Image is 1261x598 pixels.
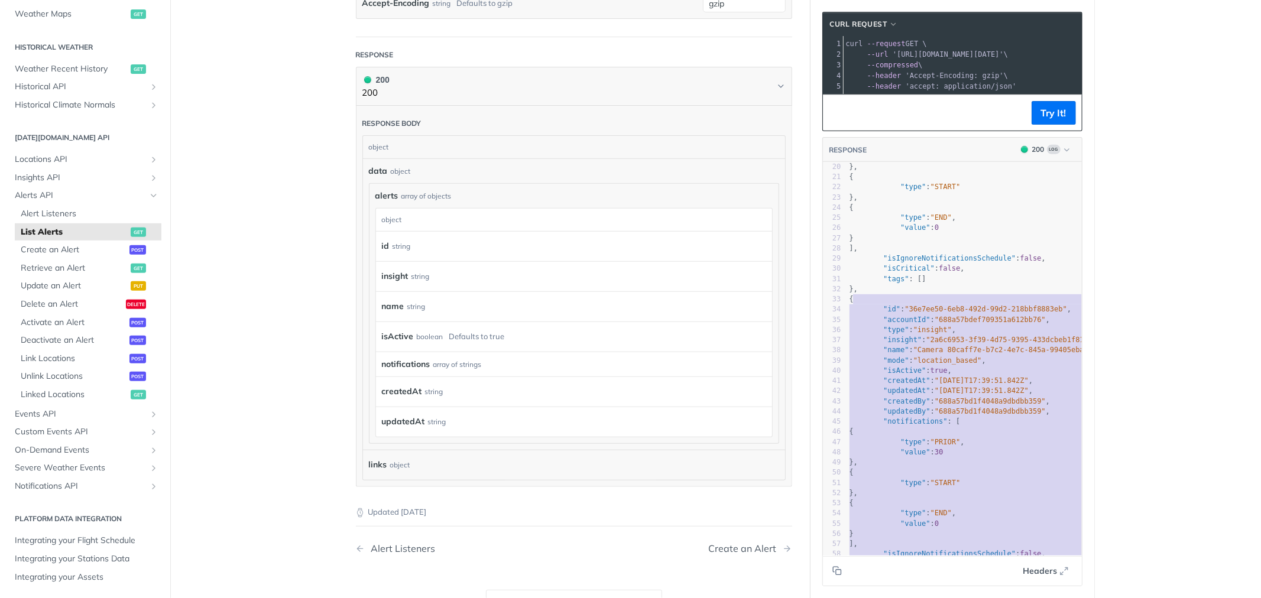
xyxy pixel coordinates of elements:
label: insight [382,268,409,285]
span: : , [850,366,952,375]
div: 33 [823,294,841,304]
span: Log [1047,145,1061,154]
span: Alerts API [15,190,146,201]
span: false [939,264,960,272]
div: Create an Alert [709,543,783,554]
span: "688a57bdef709351a612bb76" [935,316,1046,324]
div: object [376,209,769,231]
div: object [363,136,782,158]
div: array of objects [401,191,452,201]
span: Custom Events API [15,426,146,438]
span: : [ [850,417,961,425]
span: Activate an Alert [21,317,127,329]
span: "isIgnoreNotificationsSchedule" [883,550,1016,558]
span: Weather Maps [15,8,128,20]
span: curl [846,40,863,48]
button: Show subpages for Custom Events API [149,427,158,437]
span: post [129,372,146,381]
span: "type" [900,438,926,446]
a: Linked Locationsget [15,386,161,404]
span: "END" [931,213,952,222]
span: get [131,227,146,237]
div: 54 [823,508,841,518]
span: : , [850,407,1051,415]
span: : , [850,326,957,334]
span: "688a57bd1f4048a9dbdbb359" [935,397,1046,405]
a: Update an Alertput [15,277,161,295]
span: \ [846,50,1009,58]
span: }, [850,285,858,293]
label: updatedAt [382,413,425,430]
div: 24 [823,203,841,213]
div: Response [356,50,394,60]
span: "insight" [883,336,922,344]
span: Integrating your Flight Schedule [15,535,158,547]
span: false [1020,254,1042,262]
span: "[DATE]T17:39:51.842Z" [935,376,1029,385]
span: "updatedBy" [883,407,930,415]
div: 4 [823,70,843,81]
div: 200 [362,73,390,86]
span: Alert Listeners [21,208,158,220]
div: 38 [823,345,841,355]
span: "PRIOR" [931,438,961,446]
span: Headers [1023,565,1058,577]
span: : , [850,386,1033,395]
button: Hide subpages for Alerts API [149,191,158,200]
span: get [131,9,146,19]
span: 200 [364,76,371,83]
span: "notifications" [883,417,947,425]
button: RESPONSE [829,144,868,156]
div: 46 [823,427,841,437]
p: 200 [362,86,390,100]
div: string [428,413,446,430]
span: "START" [931,183,961,191]
a: Retrieve an Alertget [15,259,161,277]
div: 29 [823,253,841,264]
span: "name" [883,346,909,354]
label: id [382,238,390,255]
span: { [850,499,854,507]
div: 48 [823,447,841,457]
a: Delete an Alertdelete [15,295,161,313]
span: "Camera 80caff7e-b7c2-4e7c-845a-99405eba39ac Alert" [913,346,1131,354]
a: Weather Mapsget [9,5,161,23]
span: ], [850,244,858,252]
span: Integrating your Stations Data [15,553,158,565]
span: { [850,468,854,476]
span: }, [850,193,858,201]
span: 0 [935,519,939,528]
span: alerts [375,190,398,202]
span: : , [850,397,1051,405]
span: "36e7ee50-6eb8-492d-99d2-218bbf8883eb" [905,305,1067,313]
span: : , [850,438,965,446]
button: Try It! [1032,101,1076,125]
span: post [129,354,146,363]
div: 56 [823,529,841,539]
a: On-Demand EventsShow subpages for On-Demand Events [9,441,161,459]
span: put [131,281,146,291]
span: Severe Weather Events [15,462,146,474]
span: Retrieve an Alert [21,262,128,274]
span: : [850,448,944,456]
div: Defaults to true [449,328,505,345]
h2: Historical Weather [9,42,161,53]
button: Copy to clipboard [829,562,845,580]
span: }, [850,162,858,171]
span: : , [850,213,957,222]
a: Custom Events APIShow subpages for Custom Events API [9,423,161,441]
span: \ [846,61,923,69]
a: Insights APIShow subpages for Insights API [9,169,161,187]
a: Historical APIShow subpages for Historical API [9,78,161,96]
span: "createdAt" [883,376,930,385]
span: "id" [883,305,900,313]
span: ], [850,539,858,548]
span: Create an Alert [21,244,127,256]
span: --header [867,82,902,90]
span: Insights API [15,172,146,184]
span: "value" [900,448,931,456]
span: : , [850,356,986,365]
div: 39 [823,356,841,366]
div: string [393,238,411,255]
span: "START" [931,479,961,487]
